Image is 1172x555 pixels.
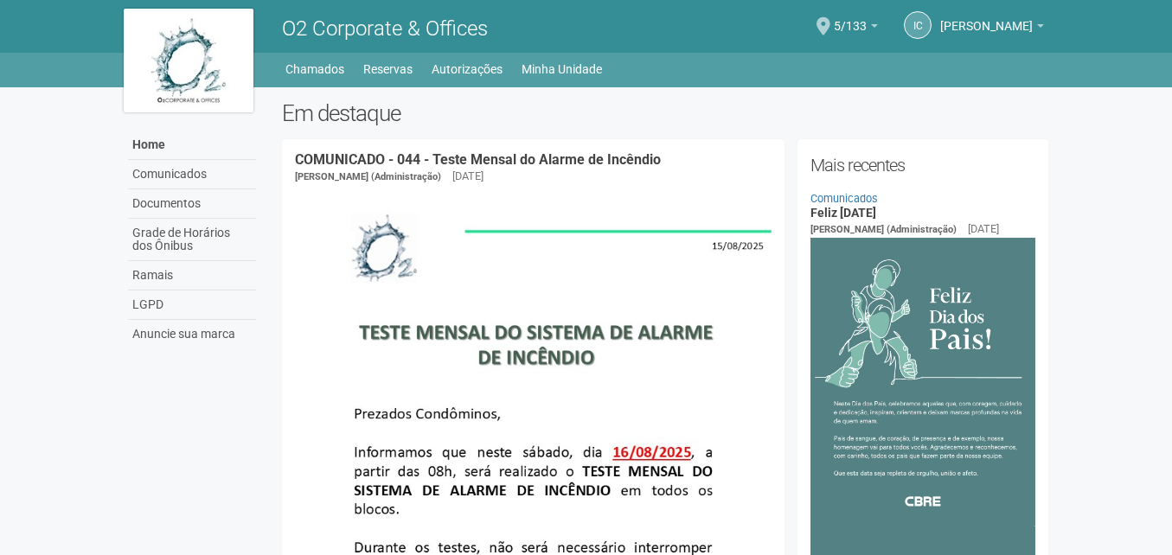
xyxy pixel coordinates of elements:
[522,57,602,81] a: Minha Unidade
[810,192,878,205] a: Comunicados
[968,221,999,237] div: [DATE]
[940,3,1033,33] span: Isabel Cristina de Macedo Gonçalves Domingues
[810,152,1036,178] h2: Mais recentes
[810,224,957,235] span: [PERSON_NAME] (Administração)
[282,16,488,41] span: O2 Corporate & Offices
[285,57,344,81] a: Chamados
[904,11,932,39] a: IC
[940,22,1044,35] a: [PERSON_NAME]
[363,57,413,81] a: Reservas
[834,22,878,35] a: 5/133
[452,169,484,184] div: [DATE]
[128,320,256,348] a: Anuncie sua marca
[834,3,867,33] span: 5/133
[128,189,256,219] a: Documentos
[128,219,256,261] a: Grade de Horários dos Ônibus
[128,131,256,160] a: Home
[128,160,256,189] a: Comunicados
[295,151,661,168] a: COMUNICADO - 044 - Teste Mensal do Alarme de Incêndio
[432,57,503,81] a: Autorizações
[124,9,253,112] img: logo.jpg
[295,171,441,182] span: [PERSON_NAME] (Administração)
[128,261,256,290] a: Ramais
[810,206,876,220] a: Feliz [DATE]
[282,100,1049,126] h2: Em destaque
[128,290,256,320] a: LGPD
